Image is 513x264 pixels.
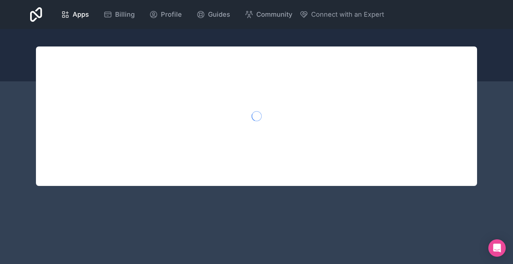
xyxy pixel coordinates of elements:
a: Billing [98,7,141,23]
a: Apps [55,7,95,23]
span: Guides [208,9,230,20]
span: Apps [73,9,89,20]
a: Community [239,7,298,23]
a: Profile [143,7,188,23]
button: Connect with an Expert [300,9,384,20]
span: Billing [115,9,135,20]
span: Community [256,9,292,20]
span: Profile [161,9,182,20]
span: Connect with an Expert [311,9,384,20]
div: Open Intercom Messenger [488,239,506,257]
a: Guides [191,7,236,23]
